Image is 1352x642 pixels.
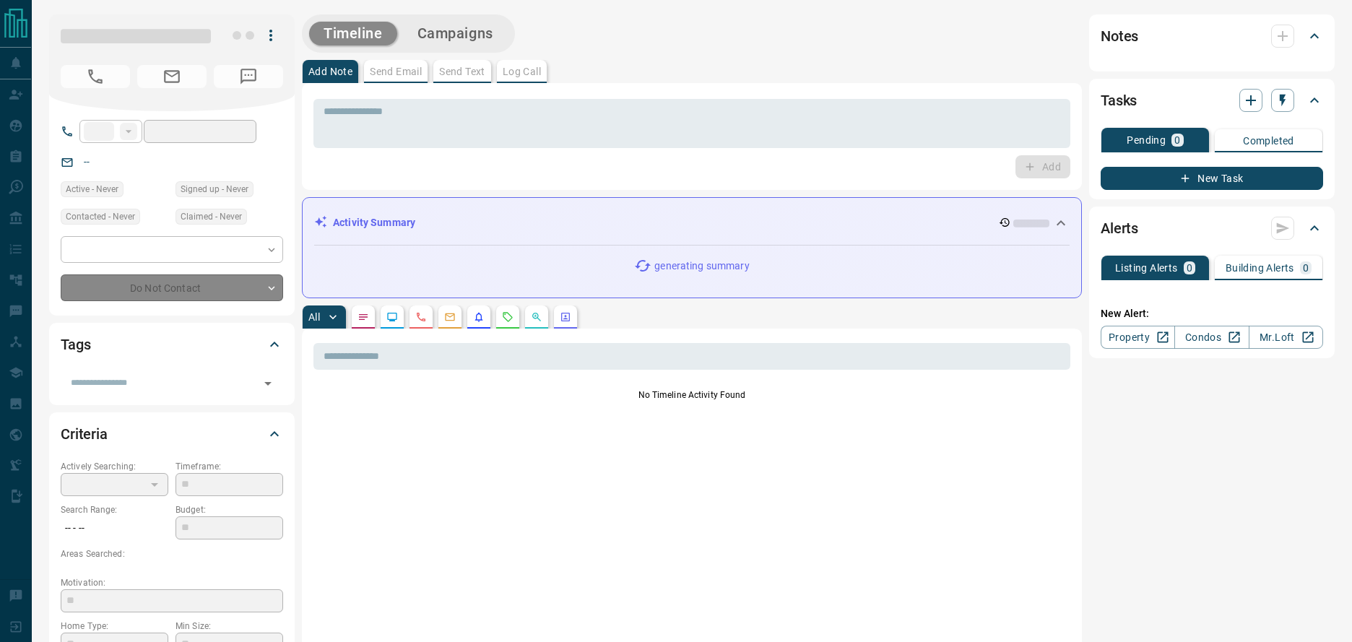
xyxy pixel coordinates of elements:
[1243,136,1294,146] p: Completed
[357,311,369,323] svg: Notes
[175,460,283,473] p: Timeframe:
[560,311,571,323] svg: Agent Actions
[181,209,242,224] span: Claimed - Never
[61,576,283,589] p: Motivation:
[473,311,485,323] svg: Listing Alerts
[1101,25,1138,48] h2: Notes
[61,503,168,516] p: Search Range:
[175,503,283,516] p: Budget:
[258,373,278,394] button: Open
[313,389,1070,402] p: No Timeline Activity Found
[1101,326,1175,349] a: Property
[61,417,283,451] div: Criteria
[308,66,352,77] p: Add Note
[214,65,283,88] span: No Number
[61,422,108,446] h2: Criteria
[61,620,168,633] p: Home Type:
[61,547,283,560] p: Areas Searched:
[61,460,168,473] p: Actively Searching:
[309,22,397,45] button: Timeline
[1101,217,1138,240] h2: Alerts
[1249,326,1323,349] a: Mr.Loft
[181,182,248,196] span: Signed up - Never
[66,209,135,224] span: Contacted - Never
[1101,19,1323,53] div: Notes
[84,156,90,168] a: --
[1115,263,1178,273] p: Listing Alerts
[61,65,130,88] span: No Number
[333,215,415,230] p: Activity Summary
[502,311,513,323] svg: Requests
[1101,83,1323,118] div: Tasks
[1174,326,1249,349] a: Condos
[61,327,283,362] div: Tags
[66,182,118,196] span: Active - Never
[308,312,320,322] p: All
[137,65,207,88] span: No Email
[314,209,1070,236] div: Activity Summary
[531,311,542,323] svg: Opportunities
[444,311,456,323] svg: Emails
[1303,263,1309,273] p: 0
[654,259,749,274] p: generating summary
[1226,263,1294,273] p: Building Alerts
[1101,167,1323,190] button: New Task
[415,311,427,323] svg: Calls
[1174,135,1180,145] p: 0
[1101,211,1323,246] div: Alerts
[1101,306,1323,321] p: New Alert:
[1187,263,1192,273] p: 0
[1127,135,1166,145] p: Pending
[403,22,508,45] button: Campaigns
[61,333,90,356] h2: Tags
[61,274,283,301] div: Do Not Contact
[61,516,168,540] p: -- - --
[386,311,398,323] svg: Lead Browsing Activity
[1101,89,1137,112] h2: Tasks
[175,620,283,633] p: Min Size:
